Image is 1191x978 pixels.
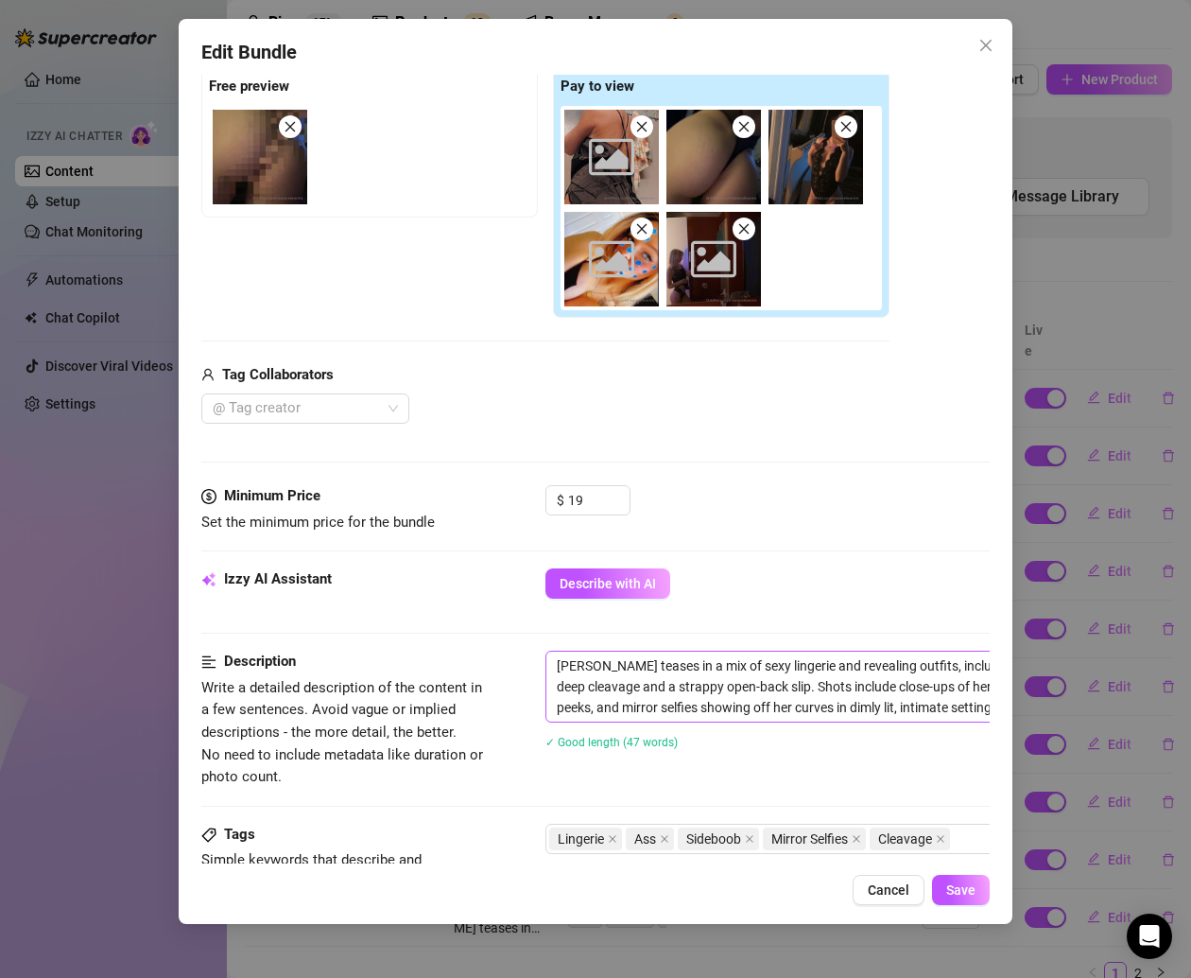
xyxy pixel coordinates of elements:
span: Simple keywords that describe and summarize the content, like specific fetishes, positions, categ... [201,851,429,913]
span: Ass [634,829,656,849]
span: Lingerie [558,829,604,849]
img: media [768,110,863,204]
span: dollar [201,485,216,508]
strong: Description [224,653,296,670]
strong: Tags [224,826,255,843]
button: Describe with AI [545,568,670,599]
span: Cleavage [870,828,950,850]
span: user [201,364,215,387]
span: close [852,834,861,844]
span: align-left [201,651,216,673]
span: Edit Bundle [201,38,297,67]
img: media [666,110,761,204]
strong: Izzy AI Assistant [224,570,332,587]
span: Save [946,882,975,898]
span: close [936,834,945,844]
span: close [635,120,648,133]
span: close [635,222,648,236]
button: Cancel [853,875,924,905]
span: Lingerie [549,828,622,850]
span: Write a detailed description of the content in a few sentences. Avoid vague or implied descriptio... [201,679,483,785]
strong: Tag Collaborators [222,366,334,383]
span: Close [971,38,1001,53]
span: close [978,38,993,53]
span: close [660,834,669,844]
span: Sideboob [686,829,741,849]
span: Cancel [868,882,909,898]
span: Cleavage [878,829,932,849]
span: ✓ Good length (47 words) [545,736,678,749]
span: close [737,222,751,236]
span: Ass [626,828,674,850]
span: close [284,120,297,133]
button: Close [971,30,1001,61]
strong: Pay to view [561,78,634,95]
span: Mirror Selfies [763,828,866,850]
span: Describe with AI [560,576,656,591]
span: close [608,834,617,844]
span: Mirror Selfies [771,829,848,849]
span: Set the minimum price for the bundle [201,514,435,531]
strong: Minimum Price [224,487,320,504]
span: close [745,834,754,844]
span: close [737,120,751,133]
span: close [839,120,853,133]
img: media [213,110,307,204]
button: Save [932,875,990,905]
span: tag [201,828,216,843]
span: Sideboob [678,828,759,850]
div: Open Intercom Messenger [1127,914,1172,959]
strong: Free preview [209,78,289,95]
